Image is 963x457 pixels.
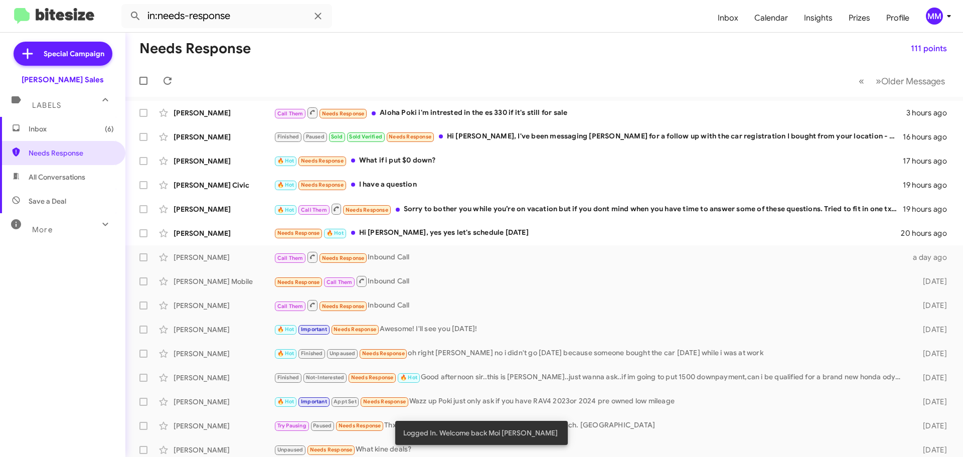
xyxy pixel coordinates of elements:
[274,203,903,215] div: Sorry to bother you while you’re on vacation but if you dont mind when you have time to answer so...
[327,279,353,285] span: Call Them
[901,228,955,238] div: 20 hours ago
[334,326,376,333] span: Needs Response
[907,349,955,359] div: [DATE]
[277,133,299,140] span: Finished
[330,350,356,357] span: Unpaused
[174,349,274,359] div: [PERSON_NAME]
[876,75,881,87] span: »
[174,156,274,166] div: [PERSON_NAME]
[301,207,327,213] span: Call Them
[32,225,53,234] span: More
[274,444,907,455] div: What kine deals?
[349,133,382,140] span: Sold Verified
[274,106,906,119] div: Aloha Poki i'm intrested in the es 330 if it's still for sale
[174,397,274,407] div: [PERSON_NAME]
[903,204,955,214] div: 19 hours ago
[277,303,303,310] span: Call Them
[274,275,907,287] div: Inbound Call
[29,172,85,182] span: All Conversations
[926,8,943,25] div: MM
[277,182,294,188] span: 🔥 Hot
[322,110,365,117] span: Needs Response
[903,132,955,142] div: 16 hours ago
[907,445,955,455] div: [DATE]
[274,324,907,335] div: Awesome! I'll see you [DATE]!
[906,108,955,118] div: 3 hours ago
[362,350,405,357] span: Needs Response
[351,374,394,381] span: Needs Response
[274,131,903,142] div: Hi [PERSON_NAME], I've been messaging [PERSON_NAME] for a follow up with the car registration I b...
[274,155,903,167] div: What if i put $0 down?
[139,41,251,57] h1: Needs Response
[907,300,955,311] div: [DATE]
[710,4,746,33] a: Inbox
[29,148,114,158] span: Needs Response
[903,40,955,58] button: 111 points
[339,422,381,429] span: Needs Response
[277,230,320,236] span: Needs Response
[174,228,274,238] div: [PERSON_NAME]
[277,326,294,333] span: 🔥 Hot
[400,374,417,381] span: 🔥 Hot
[174,445,274,455] div: [PERSON_NAME]
[346,207,388,213] span: Needs Response
[841,4,878,33] a: Prizes
[746,4,796,33] a: Calendar
[853,71,870,91] button: Previous
[907,397,955,407] div: [DATE]
[911,40,947,58] span: 111 points
[363,398,406,405] span: Needs Response
[274,251,907,263] div: Inbound Call
[306,374,345,381] span: Not-Interested
[907,373,955,383] div: [DATE]
[796,4,841,33] span: Insights
[274,396,907,407] div: Wazz up Poki just only ask if you have RAV4 2023or 2024 pre owned low mileage
[322,303,365,310] span: Needs Response
[277,110,303,117] span: Call Them
[878,4,917,33] a: Profile
[29,124,114,134] span: Inbox
[14,42,112,66] a: Special Campaign
[174,108,274,118] div: [PERSON_NAME]
[853,71,951,91] nav: Page navigation example
[301,350,323,357] span: Finished
[174,132,274,142] div: [PERSON_NAME]
[174,300,274,311] div: [PERSON_NAME]
[29,196,66,206] span: Save a Deal
[403,428,558,438] span: Logged In. Welcome back Moi [PERSON_NAME]
[907,325,955,335] div: [DATE]
[277,350,294,357] span: 🔥 Hot
[277,398,294,405] span: 🔥 Hot
[174,276,274,286] div: [PERSON_NAME] Mobile
[174,180,274,190] div: [PERSON_NAME] Civic
[277,446,303,453] span: Unpaused
[274,348,907,359] div: oh right [PERSON_NAME] no i didn't go [DATE] because someone bought the car [DATE] while i was at...
[44,49,104,59] span: Special Campaign
[907,276,955,286] div: [DATE]
[174,373,274,383] div: [PERSON_NAME]
[32,101,61,110] span: Labels
[277,279,320,285] span: Needs Response
[870,71,951,91] button: Next
[334,398,357,405] span: Appt Set
[121,4,332,28] input: Search
[105,124,114,134] span: (6)
[306,133,325,140] span: Paused
[907,252,955,262] div: a day ago
[903,156,955,166] div: 17 hours ago
[174,325,274,335] div: [PERSON_NAME]
[389,133,431,140] span: Needs Response
[301,158,344,164] span: Needs Response
[277,158,294,164] span: 🔥 Hot
[301,326,327,333] span: Important
[859,75,864,87] span: «
[327,230,344,236] span: 🔥 Hot
[277,422,306,429] span: Try Pausing
[301,398,327,405] span: Important
[310,446,353,453] span: Needs Response
[322,255,365,261] span: Needs Response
